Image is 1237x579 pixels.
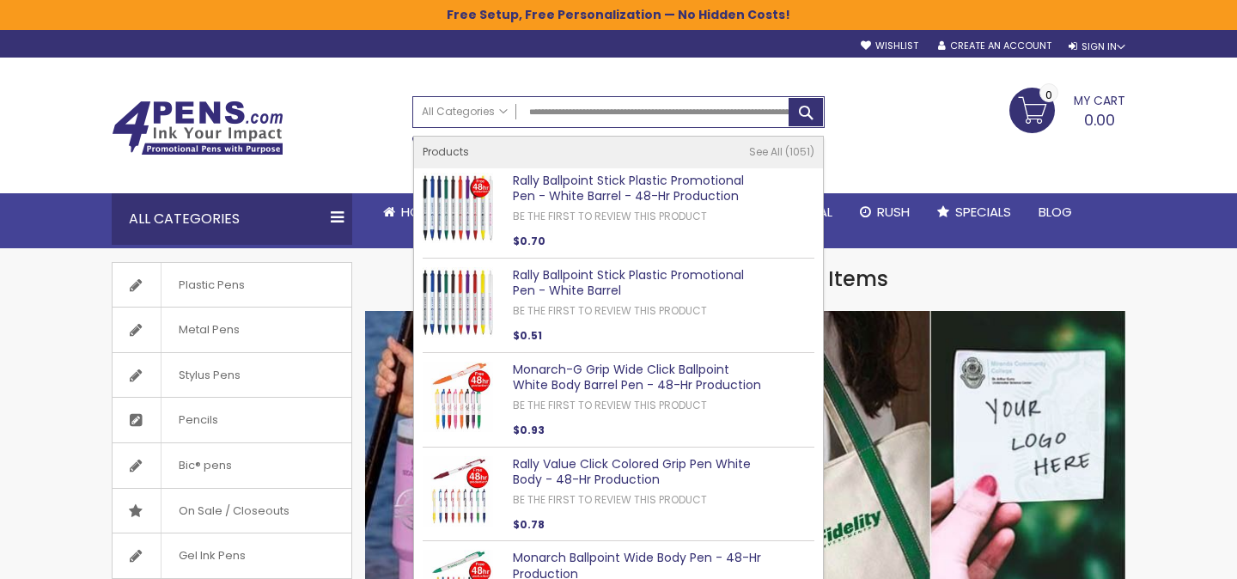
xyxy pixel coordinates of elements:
[1045,87,1052,103] span: 0
[513,234,545,248] span: $0.70
[513,303,707,318] a: Be the first to review this product
[513,517,545,532] span: $0.78
[513,423,545,437] span: $0.93
[923,193,1025,231] a: Specials
[161,443,249,488] span: Bic® pens
[1084,109,1115,131] span: 0.00
[161,533,263,578] span: Gel Ink Pens
[861,40,918,52] a: Wishlist
[113,398,351,442] a: Pencils
[1009,88,1125,131] a: 0.00 0
[113,533,351,578] a: Gel Ink Pens
[513,266,744,300] a: Rally Ballpoint Stick Plastic Promotional Pen - White Barrel
[513,492,707,507] a: Be the first to review this product
[785,144,814,159] span: 1051
[513,172,744,205] a: Rally Ballpoint Stick Plastic Promotional Pen - White Barrel - 48-Hr Production
[161,263,262,308] span: Plastic Pens
[401,203,436,221] span: Home
[938,40,1051,52] a: Create an Account
[113,489,351,533] a: On Sale / Closeouts
[161,398,235,442] span: Pencils
[113,308,351,352] a: Metal Pens
[113,443,351,488] a: Bic® pens
[161,489,307,533] span: On Sale / Closeouts
[423,362,493,432] img: Monarch-G Grip Wide Click Ballpoint White Body Barrel Pen - 48-Hr Production
[513,455,751,489] a: Rally Value Click Colored Grip Pen White Body - 48-Hr Production
[1069,40,1125,53] div: Sign In
[513,361,761,394] a: Monarch-G Grip Wide Click Ballpoint White Body Barrel Pen - 48-Hr Production
[423,173,493,243] img: Rally Ballpoint Stick Plastic Promotional Pen - White Barrel - 48-Hr Production
[369,193,450,231] a: Home
[681,128,826,162] div: Free shipping on pen orders over $199
[846,193,923,231] a: Rush
[365,265,1125,293] h1: Custom Promotional Items
[423,267,493,338] img: Rally Ballpoint Stick Plastic Promotional Pen - White Barrel
[112,193,352,245] div: All Categories
[161,308,257,352] span: Metal Pens
[113,353,351,398] a: Stylus Pens
[1025,193,1086,231] a: Blog
[513,398,707,412] a: Be the first to review this product
[113,263,351,308] a: Plastic Pens
[1039,203,1072,221] span: Blog
[112,101,283,155] img: 4Pens Custom Pens and Promotional Products
[749,145,814,159] a: See All 1051
[161,353,258,398] span: Stylus Pens
[422,105,508,119] span: All Categories
[877,203,910,221] span: Rush
[513,209,707,223] a: Be the first to review this product
[423,456,493,527] img: Rally Value Click Colored Grip Pen White Body - 48-Hr Production
[749,144,783,159] span: See All
[513,328,542,343] span: $0.51
[955,203,1011,221] span: Specials
[423,144,469,159] span: Products
[413,97,516,125] a: All Categories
